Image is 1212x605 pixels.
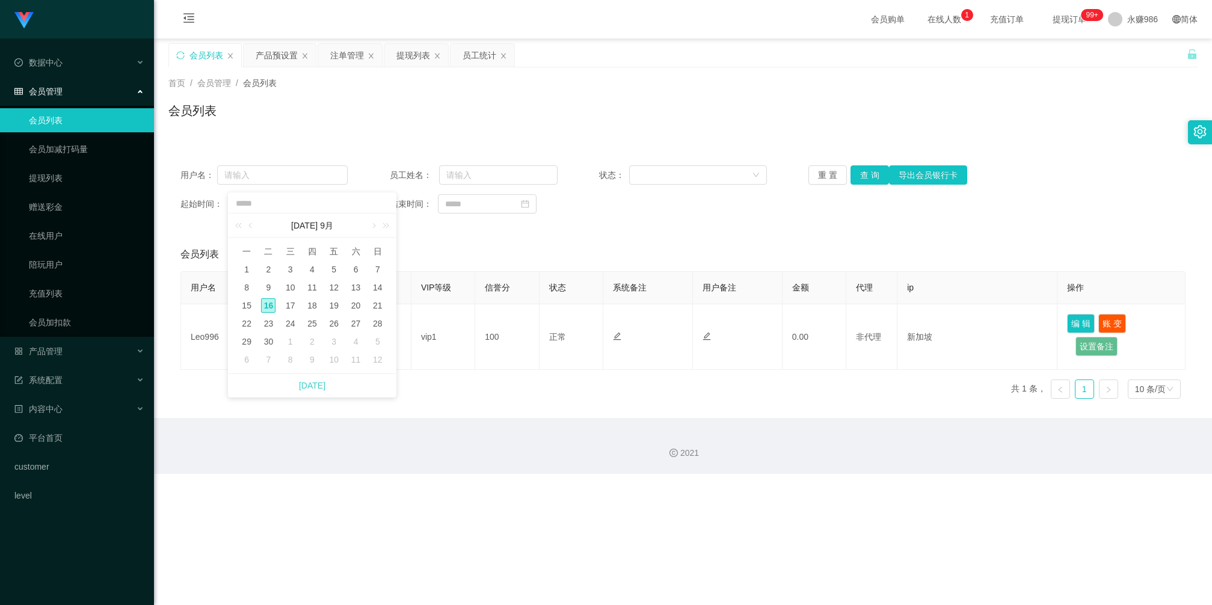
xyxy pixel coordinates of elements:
[703,283,736,292] span: 用户备注
[1011,379,1046,399] li: 共 1 条，
[367,278,389,296] td: 2025年9月14日
[808,165,847,185] button: 重 置
[261,352,275,367] div: 7
[463,44,496,67] div: 员工统计
[703,332,711,340] i: 图标: edit
[305,316,319,331] div: 25
[323,333,345,351] td: 2025年10月3日
[280,246,301,257] span: 三
[305,334,319,349] div: 2
[1187,49,1198,60] i: 图标: unlock
[345,246,366,257] span: 六
[14,404,63,414] span: 内容中心
[29,310,144,334] a: 会员加扣款
[1099,379,1118,399] li: 下一页
[191,283,216,292] span: 用户名
[323,315,345,333] td: 2025年9月26日
[14,426,144,450] a: 图标: dashboard平台首页
[261,334,275,349] div: 30
[301,242,323,260] th: 周四
[283,262,298,277] div: 3
[323,296,345,315] td: 2025年9月19日
[168,1,209,39] i: 图标: menu-fold
[283,352,298,367] div: 8
[301,246,323,257] span: 四
[239,262,254,277] div: 1
[323,351,345,369] td: 2025年10月10日
[349,334,363,349] div: 4
[323,278,345,296] td: 2025年9月12日
[327,280,341,295] div: 12
[411,304,475,370] td: vip1
[261,262,275,277] div: 2
[257,333,279,351] td: 2025年9月30日
[368,52,375,60] i: 图标: close
[283,316,298,331] div: 24
[236,242,257,260] th: 周一
[14,87,23,96] i: 图标: table
[319,213,334,238] a: 9月
[367,260,389,278] td: 2025年9月7日
[1135,380,1166,398] div: 10 条/页
[1067,283,1084,292] span: 操作
[29,137,144,161] a: 会员加减打码量
[367,242,389,260] th: 周日
[371,334,385,349] div: 5
[349,262,363,277] div: 6
[907,283,914,292] span: ip
[323,260,345,278] td: 2025年9月5日
[301,52,309,60] i: 图标: close
[283,298,298,313] div: 17
[984,15,1030,23] span: 充值订单
[1051,379,1070,399] li: 上一页
[305,262,319,277] div: 4
[168,102,217,120] h1: 会员列表
[257,351,279,369] td: 2025年10月7日
[301,260,323,278] td: 2025年9月4日
[227,52,234,60] i: 图标: close
[792,283,809,292] span: 金额
[521,200,529,208] i: 图标: calendar
[345,315,366,333] td: 2025年9月27日
[549,332,566,342] span: 正常
[349,280,363,295] div: 13
[921,15,967,23] span: 在线人数
[1075,380,1094,398] a: 1
[305,352,319,367] div: 9
[367,315,389,333] td: 2025年9月28日
[1075,379,1094,399] li: 1
[239,334,254,349] div: 29
[390,198,438,210] span: 结束时间：
[29,281,144,306] a: 充值列表
[669,449,678,457] i: 图标: copyright
[29,166,144,190] a: 提现列表
[239,352,254,367] div: 6
[168,78,185,88] span: 首页
[305,298,319,313] div: 18
[280,315,301,333] td: 2025年9月24日
[327,262,341,277] div: 5
[29,195,144,219] a: 赠送彩金
[14,346,63,356] span: 产品管理
[421,283,452,292] span: VIP等级
[29,253,144,277] a: 陪玩用户
[236,260,257,278] td: 2025年9月1日
[280,333,301,351] td: 2025年10月1日
[549,283,566,292] span: 状态
[367,246,389,257] span: 日
[752,171,760,180] i: 图标: down
[1075,337,1118,356] button: 设置备注
[349,298,363,313] div: 20
[14,455,144,479] a: customer
[323,242,345,260] th: 周五
[327,334,341,349] div: 3
[367,333,389,351] td: 2025年10月5日
[14,405,23,413] i: 图标: profile
[233,213,248,238] a: 上一年 (Control键加左方向键)
[257,296,279,315] td: 2025年9月16日
[280,278,301,296] td: 2025年9月10日
[236,246,257,257] span: 一
[1166,385,1174,394] i: 图标: down
[851,165,889,185] button: 查 询
[256,44,298,67] div: 产品预设置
